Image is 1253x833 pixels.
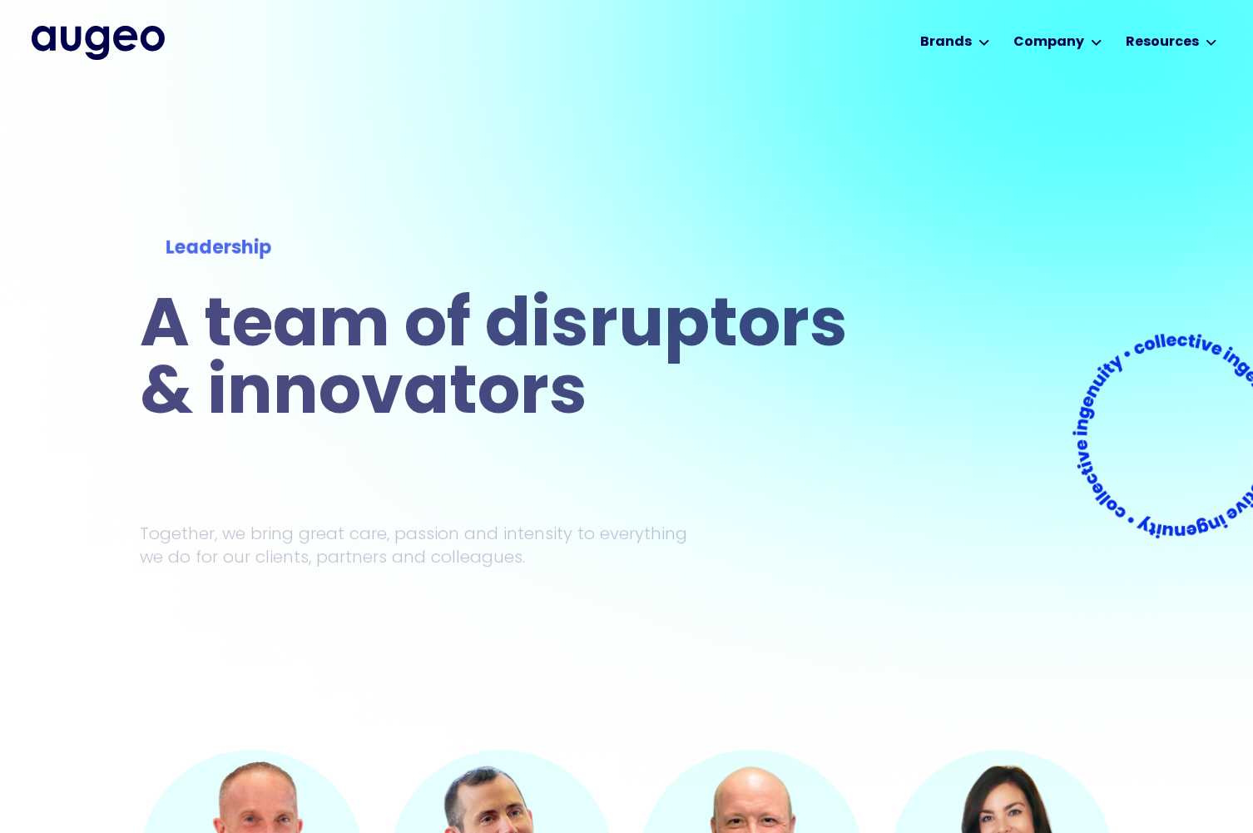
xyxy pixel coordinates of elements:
div: Resources [1126,32,1199,52]
div: Company [1013,32,1084,52]
img: Augeo's full logo in midnight blue. [32,26,165,59]
h1: A team of disruptors & innovators [140,295,859,429]
p: Together, we bring great care, passion and intensity to everything we do for our clients, partner... [140,522,712,568]
div: Brands [920,32,972,52]
div: Leadership [166,236,832,263]
a: home [32,26,165,59]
